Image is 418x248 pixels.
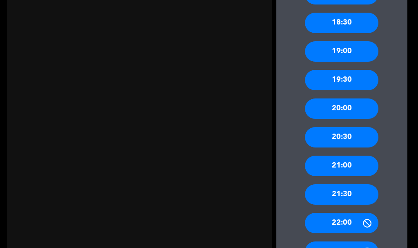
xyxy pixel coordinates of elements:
[305,184,378,205] div: 21:30
[305,70,378,90] div: 19:30
[305,213,378,233] div: 22:00
[305,156,378,176] div: 21:00
[305,41,378,62] div: 19:00
[305,127,378,147] div: 20:30
[305,98,378,119] div: 20:00
[305,13,378,33] div: 18:30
